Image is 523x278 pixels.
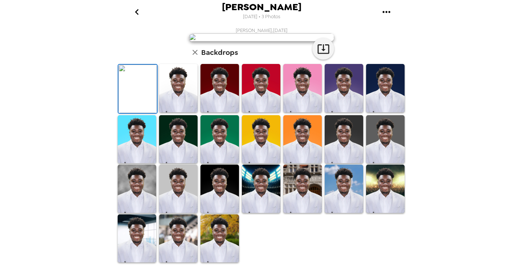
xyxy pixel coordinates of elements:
[189,33,334,41] img: user
[222,2,301,12] span: [PERSON_NAME]
[236,27,288,33] span: [PERSON_NAME] , [DATE]
[118,65,157,113] img: Original
[201,47,238,58] h6: Backdrops
[243,12,280,22] span: [DATE] • 3 Photos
